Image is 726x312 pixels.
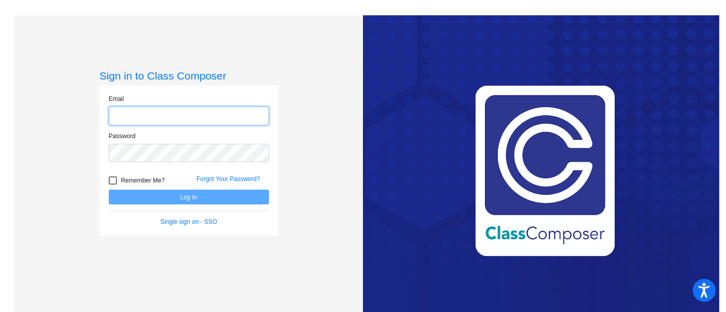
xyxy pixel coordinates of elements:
a: Single sign on - SSO [160,218,217,225]
h3: Sign in to Class Composer [100,69,278,82]
label: Password [109,132,136,141]
button: Log In [109,190,269,204]
span: Remember Me? [121,174,165,187]
a: Forgot Your Password? [197,175,260,183]
label: Email [109,94,124,103]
